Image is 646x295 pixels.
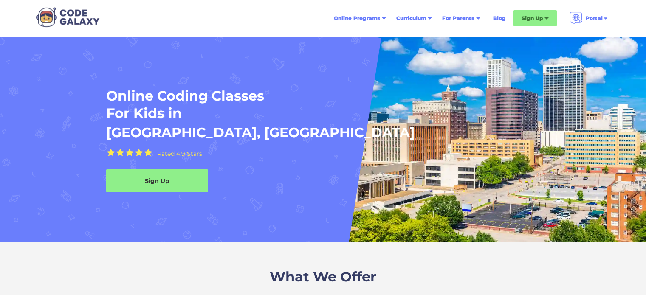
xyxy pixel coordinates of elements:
[107,149,115,157] img: Yellow Star - the Code Galaxy
[329,11,391,26] div: Online Programs
[391,11,437,26] div: Curriculum
[106,124,415,141] h1: [GEOGRAPHIC_DATA], [GEOGRAPHIC_DATA]
[586,14,603,22] div: Portal
[135,149,143,157] img: Yellow Star - the Code Galaxy
[396,14,426,22] div: Curriculum
[125,149,134,157] img: Yellow Star - the Code Galaxy
[116,149,124,157] img: Yellow Star - the Code Galaxy
[442,14,474,22] div: For Parents
[106,87,473,122] h1: Online Coding Classes For Kids in
[106,169,208,192] a: Sign Up
[437,11,485,26] div: For Parents
[334,14,380,22] div: Online Programs
[157,151,202,157] div: Rated 4.9 Stars
[513,10,557,26] div: Sign Up
[522,14,543,22] div: Sign Up
[488,11,511,26] a: Blog
[106,177,208,185] div: Sign Up
[564,8,614,28] div: Portal
[144,149,152,157] img: Yellow Star - the Code Galaxy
